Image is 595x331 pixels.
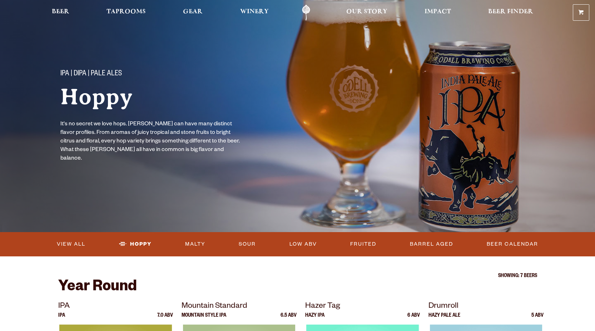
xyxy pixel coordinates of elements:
[58,300,173,313] p: IPA
[47,5,74,21] a: Beer
[182,313,226,325] p: Mountain Style IPA
[54,236,88,252] a: View All
[157,313,173,325] p: 7.0 ABV
[342,5,392,21] a: Our Story
[488,9,533,15] span: Beer Finder
[58,313,65,325] p: IPA
[484,5,538,21] a: Beer Finder
[531,313,544,325] p: 5 ABV
[106,9,146,15] span: Taprooms
[420,5,456,21] a: Impact
[52,9,69,15] span: Beer
[428,300,544,313] p: Drumroll
[240,9,269,15] span: Winery
[407,236,456,252] a: Barrel Aged
[116,236,154,252] a: Hoppy
[484,236,541,252] a: Beer Calendar
[102,5,150,21] a: Taprooms
[281,313,297,325] p: 6.5 ABV
[60,70,122,79] span: IPA | DIPA | Pale Ales
[407,313,420,325] p: 6 ABV
[235,5,273,21] a: Winery
[60,120,243,163] p: It's no secret we love hops. [PERSON_NAME] can have many distinct flavor profiles. From aromas of...
[58,279,537,296] h2: Year Round
[425,9,451,15] span: Impact
[305,300,420,313] p: Hazer Tag
[183,9,203,15] span: Gear
[293,5,319,21] a: Odell Home
[182,300,297,313] p: Mountain Standard
[347,236,379,252] a: Fruited
[428,313,460,325] p: Hazy Pale Ale
[236,236,259,252] a: Sour
[287,236,320,252] a: Low ABV
[346,9,387,15] span: Our Story
[60,85,283,109] h1: Hoppy
[305,313,324,325] p: Hazy IPA
[58,274,537,279] p: Showing: 7 Beers
[178,5,207,21] a: Gear
[182,236,208,252] a: Malty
